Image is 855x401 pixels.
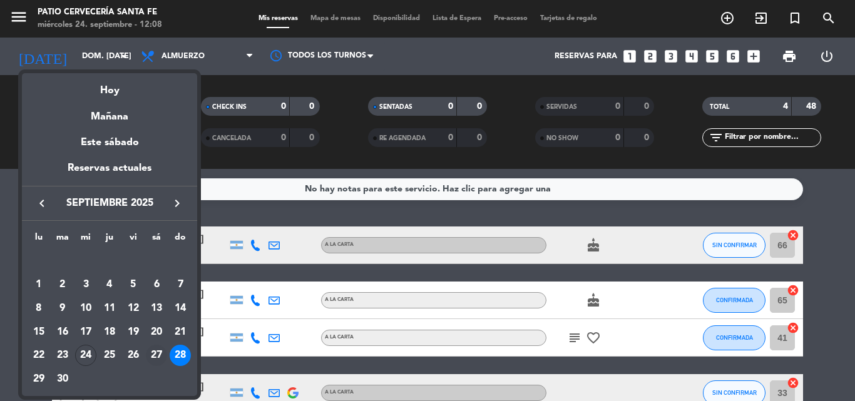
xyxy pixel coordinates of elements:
div: Este sábado [22,125,197,160]
button: keyboard_arrow_left [31,195,53,211]
td: 15 de septiembre de 2025 [27,320,51,344]
div: 9 [52,298,73,319]
div: Mañana [22,99,197,125]
div: 23 [52,345,73,366]
td: 21 de septiembre de 2025 [168,320,192,344]
i: keyboard_arrow_left [34,196,49,211]
td: 3 de septiembre de 2025 [74,273,98,297]
div: 27 [146,345,167,366]
div: 10 [75,298,96,319]
div: 30 [52,368,73,390]
td: 29 de septiembre de 2025 [27,367,51,391]
td: 25 de septiembre de 2025 [98,344,121,368]
td: 5 de septiembre de 2025 [121,273,145,297]
td: 28 de septiembre de 2025 [168,344,192,368]
td: 16 de septiembre de 2025 [51,320,74,344]
div: 29 [28,368,49,390]
div: 18 [99,322,120,343]
div: 15 [28,322,49,343]
div: Reservas actuales [22,160,197,186]
button: keyboard_arrow_right [166,195,188,211]
td: 1 de septiembre de 2025 [27,273,51,297]
td: 18 de septiembre de 2025 [98,320,121,344]
td: 14 de septiembre de 2025 [168,297,192,320]
div: 16 [52,322,73,343]
td: 2 de septiembre de 2025 [51,273,74,297]
div: 20 [146,322,167,343]
div: 17 [75,322,96,343]
div: Hoy [22,73,197,99]
div: 22 [28,345,49,366]
th: jueves [98,230,121,250]
td: 17 de septiembre de 2025 [74,320,98,344]
div: 8 [28,298,49,319]
div: 5 [123,274,144,295]
div: 2 [52,274,73,295]
div: 6 [146,274,167,295]
span: septiembre 2025 [53,195,166,211]
div: 26 [123,345,144,366]
div: 11 [99,298,120,319]
div: 25 [99,345,120,366]
div: 19 [123,322,144,343]
td: 30 de septiembre de 2025 [51,367,74,391]
td: SEP. [27,250,192,273]
i: keyboard_arrow_right [170,196,185,211]
th: sábado [145,230,169,250]
td: 13 de septiembre de 2025 [145,297,169,320]
div: 12 [123,298,144,319]
th: lunes [27,230,51,250]
td: 20 de septiembre de 2025 [145,320,169,344]
div: 14 [170,298,191,319]
td: 7 de septiembre de 2025 [168,273,192,297]
td: 26 de septiembre de 2025 [121,344,145,368]
td: 11 de septiembre de 2025 [98,297,121,320]
div: 28 [170,345,191,366]
td: 4 de septiembre de 2025 [98,273,121,297]
td: 12 de septiembre de 2025 [121,297,145,320]
td: 22 de septiembre de 2025 [27,344,51,368]
div: 1 [28,274,49,295]
td: 19 de septiembre de 2025 [121,320,145,344]
div: 13 [146,298,167,319]
div: 7 [170,274,191,295]
td: 9 de septiembre de 2025 [51,297,74,320]
td: 10 de septiembre de 2025 [74,297,98,320]
div: 24 [75,345,96,366]
div: 4 [99,274,120,295]
th: viernes [121,230,145,250]
th: miércoles [74,230,98,250]
div: 3 [75,274,96,295]
td: 8 de septiembre de 2025 [27,297,51,320]
td: 27 de septiembre de 2025 [145,344,169,368]
th: martes [51,230,74,250]
div: 21 [170,322,191,343]
th: domingo [168,230,192,250]
td: 6 de septiembre de 2025 [145,273,169,297]
td: 24 de septiembre de 2025 [74,344,98,368]
td: 23 de septiembre de 2025 [51,344,74,368]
